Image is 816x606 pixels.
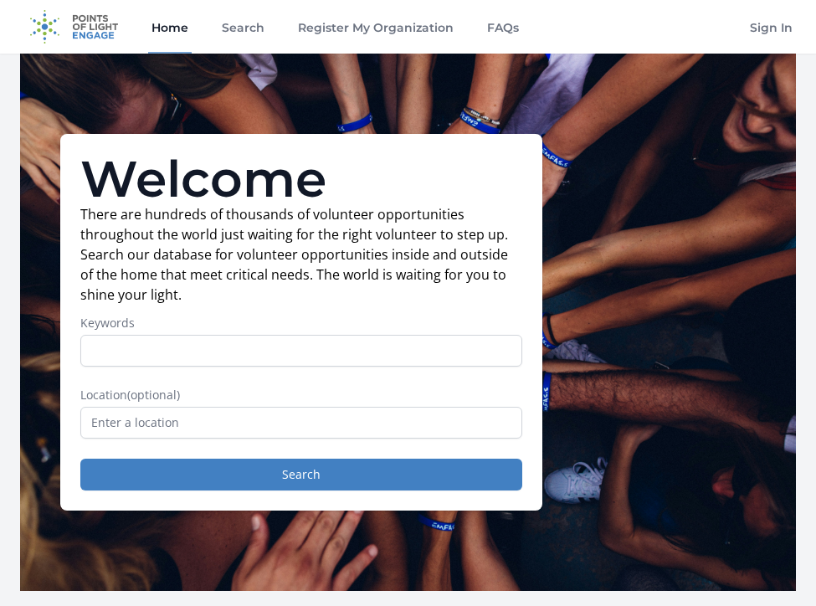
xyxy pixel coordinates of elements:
[80,407,522,439] input: Enter a location
[80,387,522,403] label: Location
[80,459,522,490] button: Search
[80,154,522,204] h1: Welcome
[80,315,522,331] label: Keywords
[80,204,522,305] p: There are hundreds of thousands of volunteer opportunities throughout the world just waiting for ...
[127,387,180,403] span: (optional)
